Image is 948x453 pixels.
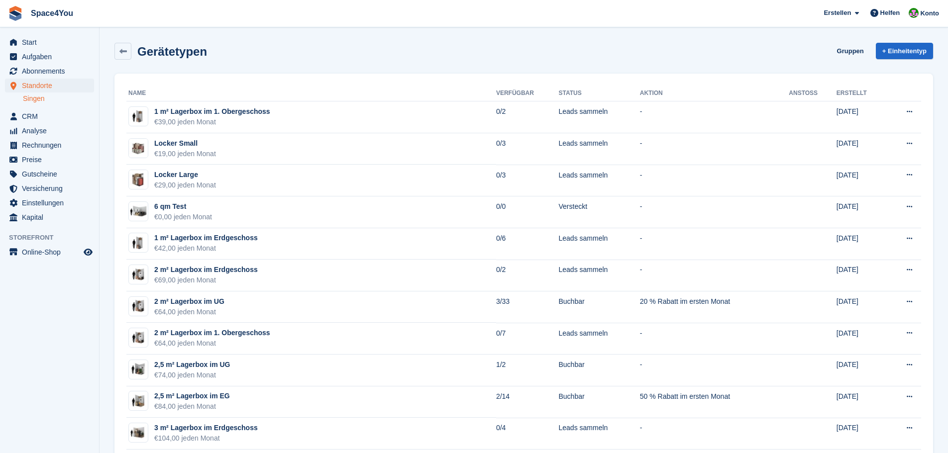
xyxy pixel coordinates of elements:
td: Versteckt [558,196,639,228]
span: Konto [920,8,939,18]
a: menu [5,64,94,78]
div: 2,5 m² Lagerbox im UG [154,360,230,370]
td: [DATE] [837,196,887,228]
td: Leads sammeln [558,228,639,260]
a: menu [5,79,94,92]
td: [DATE] [837,291,887,323]
td: Leads sammeln [558,323,639,355]
td: 0/7 [496,323,559,355]
span: Standorte [22,79,82,92]
td: 1/2 [496,355,559,386]
td: 0/3 [496,165,559,196]
div: Locker Small [154,138,216,149]
span: Storefront [9,233,99,243]
div: 2,5 m² Lagerbox im EG [154,391,230,401]
span: Abonnements [22,64,82,78]
td: [DATE] [837,418,887,450]
img: 2,0%20qm-sqft-unit.jpg [129,299,148,313]
td: 0/4 [496,418,559,450]
div: 1 m² Lagerbox im Erdgeschoss [154,233,258,243]
img: 25-sqft-unit.jpg [129,394,148,408]
div: 6 qm Test [154,201,212,212]
td: - [640,133,789,165]
td: - [640,165,789,196]
a: menu [5,124,94,138]
img: 10-sqft-unit.jpg [129,109,148,124]
img: 3,0%20q-unit.jpg [129,426,148,440]
td: Leads sammeln [558,165,639,196]
td: Buchbar [558,291,639,323]
td: Buchbar [558,386,639,418]
span: Online-Shop [22,245,82,259]
img: 7,0%20qm-unit.jpg [129,204,148,219]
a: menu [5,167,94,181]
th: Anstoß [789,86,836,101]
a: Space4You [27,5,77,21]
a: Speisekarte [5,245,94,259]
a: menu [5,109,94,123]
span: Versicherung [22,181,82,195]
div: 3 m² Lagerbox im Erdgeschoss [154,423,258,433]
td: 0/3 [496,133,559,165]
a: menu [5,138,94,152]
a: menu [5,181,94,195]
a: + Einheitentyp [876,43,933,59]
div: 2 m² Lagerbox im UG [154,296,224,307]
img: Luca-André Talhoff [909,8,919,18]
div: €64,00 jeden Monat [154,338,270,349]
td: Buchbar [558,355,639,386]
a: menu [5,153,94,167]
div: €69,00 jeden Monat [154,275,258,285]
div: €39,00 jeden Monat [154,117,270,127]
a: Gruppen [833,43,868,59]
td: 20 % Rabatt im ersten Monat [640,291,789,323]
a: menu [5,50,94,64]
a: Singen [23,94,94,103]
td: [DATE] [837,260,887,291]
div: €0,00 jeden Monat [154,212,212,222]
th: Status [558,86,639,101]
a: menu [5,210,94,224]
td: [DATE] [837,355,887,386]
th: Erstellt [837,86,887,101]
td: - [640,260,789,291]
div: €64,00 jeden Monat [154,307,224,317]
div: Locker Large [154,170,216,180]
a: menu [5,35,94,49]
span: Analyse [22,124,82,138]
span: Rechnungen [22,138,82,152]
span: Start [22,35,82,49]
a: menu [5,196,94,210]
td: [DATE] [837,386,887,418]
div: €42,00 jeden Monat [154,243,258,254]
span: Kapital [22,210,82,224]
img: Locker%20Medium%201%20-%20Plain.jpg [129,139,148,158]
td: 0/0 [496,196,559,228]
a: Vorschau-Shop [82,246,94,258]
div: €74,00 jeden Monat [154,370,230,380]
td: [DATE] [837,133,887,165]
span: Helfen [880,8,900,18]
div: 2 m² Lagerbox im 1. Obergeschoss [154,328,270,338]
img: 10-sqft-unit%20(1).jpg [129,236,148,250]
div: €104,00 jeden Monat [154,433,258,444]
td: Leads sammeln [558,418,639,450]
td: 0/6 [496,228,559,260]
img: 2,0%20qm-sqft-unit.jpg [129,268,148,282]
td: Leads sammeln [558,101,639,133]
span: Preise [22,153,82,167]
td: - [640,323,789,355]
td: - [640,418,789,450]
td: - [640,228,789,260]
td: Leads sammeln [558,260,639,291]
span: Einstellungen [22,196,82,210]
td: 50 % Rabatt im ersten Monat [640,386,789,418]
td: - [640,196,789,228]
div: €29,00 jeden Monat [154,180,216,190]
h2: Gerätetypen [137,45,207,58]
div: 2 m² Lagerbox im Erdgeschoss [154,265,258,275]
td: Leads sammeln [558,133,639,165]
div: €19,00 jeden Monat [154,149,216,159]
span: CRM [22,109,82,123]
td: 2/14 [496,386,559,418]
